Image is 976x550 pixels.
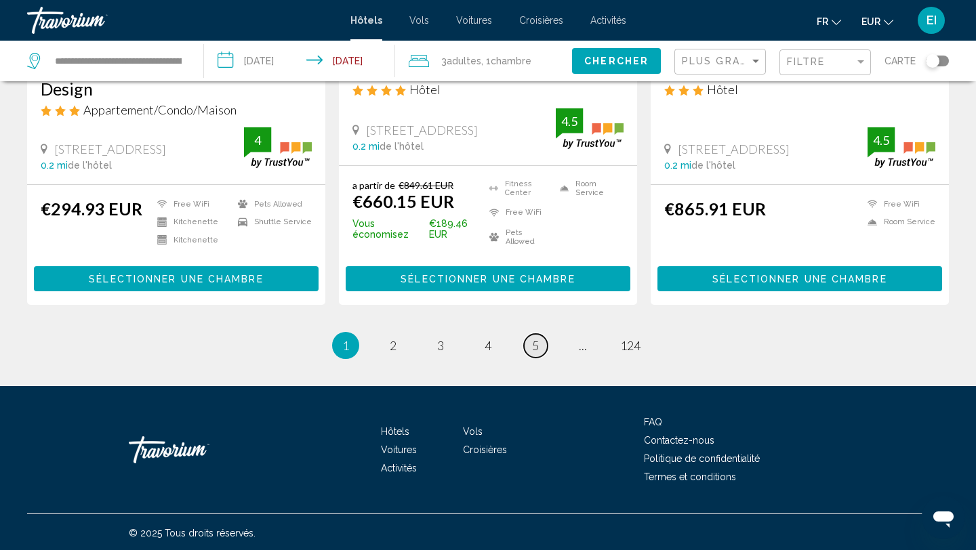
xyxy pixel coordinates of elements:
[401,274,575,284] span: Sélectionner une chambre
[483,204,553,221] li: Free WiFi
[584,56,649,67] span: Chercher
[463,444,507,455] a: Croisières
[868,127,935,167] img: trustyou-badge.svg
[390,338,396,353] span: 2
[447,56,481,66] span: Adultes
[150,216,231,228] li: Kitchenette
[456,15,492,26] a: Voitures
[556,108,624,148] img: trustyou-badge.svg
[41,198,142,219] ins: €294.93 EUR
[707,82,738,97] span: Hôtel
[395,41,572,81] button: Travelers: 3 adults, 0 children
[922,496,965,539] iframe: Bouton de lancement de la fenêtre de messagerie
[553,179,624,197] li: Room Service
[366,123,478,137] span: [STREET_ADDRESS]
[657,266,942,291] button: Sélectionner une chambre
[150,198,231,210] li: Free WiFi
[437,338,444,353] span: 3
[579,338,587,353] span: ...
[352,179,395,191] span: a partir de
[350,15,382,26] a: Hôtels
[916,55,949,67] button: Toggle map
[244,127,312,167] img: trustyou-badge.svg
[817,12,841,31] button: Changer de langue
[556,113,583,129] div: 4.5
[342,338,349,353] span: 1
[27,7,337,34] a: Travorium
[914,6,949,35] button: Menu utilisateur
[409,15,429,26] a: Vols
[590,15,626,26] font: Activités
[664,160,691,171] span: 0.2 mi
[572,48,661,73] button: Chercher
[787,56,826,67] span: Filtre
[352,218,483,240] p: €189.46 EUR
[380,141,424,152] span: de l'hôtel
[346,266,630,291] button: Sélectionner une chambre
[491,56,531,66] span: Chambre
[519,15,563,26] a: Croisières
[620,338,640,353] span: 124
[441,51,481,70] span: 3
[682,56,843,66] span: Plus grandes économies
[532,338,539,353] span: 5
[644,417,662,427] font: FAQ
[861,198,935,210] li: Free WiFi
[485,338,491,353] span: 4
[352,82,624,97] div: 4 star Hotel
[244,132,271,148] div: 4
[381,426,409,437] a: Hôtels
[779,49,871,77] button: Filter
[34,270,319,284] a: Sélectionner une chambre
[678,142,790,156] span: [STREET_ADDRESS]
[34,266,319,291] button: Sélectionner une chambre
[41,160,68,171] span: 0.2 mi
[884,51,916,70] span: Carte
[89,274,263,284] span: Sélectionner une chambre
[204,41,394,81] button: Check-in date: Nov 28, 2025 Check-out date: Nov 30, 2025
[657,270,942,284] a: Sélectionner une chambre
[231,216,312,228] li: Shuttle Service
[463,426,483,437] a: Vols
[712,274,887,284] span: Sélectionner une chambre
[861,16,880,27] font: EUR
[41,102,312,117] div: 3 star Apartment
[481,51,531,70] span: , 1
[399,179,453,191] del: €849.61 EUR
[129,528,256,538] font: © 2025 Tous droits réservés.
[150,234,231,246] li: Kitchenette
[231,198,312,210] li: Pets Allowed
[346,270,630,284] a: Sélectionner une chambre
[868,132,895,148] div: 4.5
[54,142,166,156] span: [STREET_ADDRESS]
[483,228,553,246] li: Pets Allowed
[129,429,264,470] a: Travorium
[381,444,417,455] a: Voitures
[644,471,736,482] a: Termes et conditions
[664,198,766,219] ins: €865.91 EUR
[409,82,441,97] span: Hôtel
[664,82,935,97] div: 3 star Hotel
[644,435,714,446] a: Contactez-nous
[861,216,935,228] li: Room Service
[861,12,893,31] button: Changer de devise
[352,191,454,211] ins: €660.15 EUR
[68,160,112,171] span: de l'hôtel
[381,463,417,473] a: Activités
[644,453,760,464] a: Politique de confidentialité
[682,56,762,68] mat-select: Sort by
[483,179,553,197] li: Fitness Center
[352,141,380,152] span: 0.2 mi
[927,13,937,27] font: EI
[27,332,949,359] ul: Pagination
